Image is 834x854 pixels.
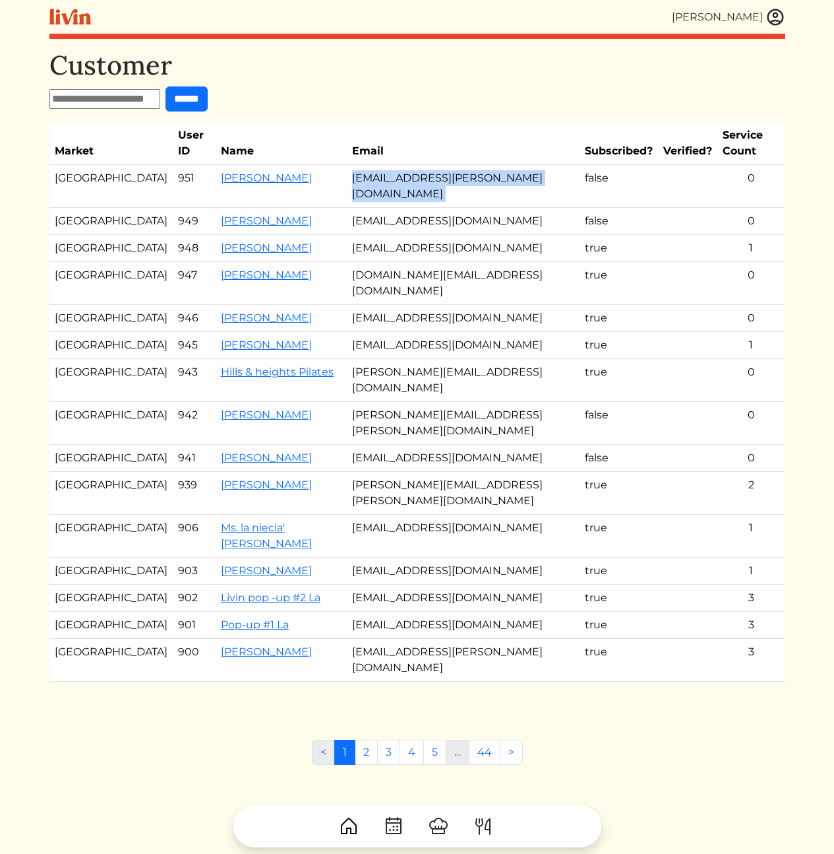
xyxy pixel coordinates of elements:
[717,472,785,515] td: 2
[49,612,173,639] td: [GEOGRAPHIC_DATA]
[383,816,404,837] img: CalendarDots-5bcf9d9080389f2a281d69619e1c85352834be518fbc73d9501aef674afc0d57.svg
[473,816,494,837] img: ForkKnife-55491504ffdb50bab0c1e09e7649658475375261d09fd45db06cec23bce548bf.svg
[347,402,580,445] td: [PERSON_NAME][EMAIL_ADDRESS][PERSON_NAME][DOMAIN_NAME]
[580,402,658,445] td: false
[658,122,717,165] th: Verified?
[49,515,173,558] td: [GEOGRAPHIC_DATA]
[500,740,523,765] a: Next
[347,639,580,682] td: [EMAIL_ADDRESS][PERSON_NAME][DOMAIN_NAME]
[469,740,500,765] a: 44
[173,165,216,208] td: 951
[173,235,216,262] td: 948
[580,208,658,235] td: false
[717,262,785,305] td: 0
[580,515,658,558] td: true
[49,208,173,235] td: [GEOGRAPHIC_DATA]
[221,618,289,631] a: Pop-up #1 La
[221,451,312,464] a: [PERSON_NAME]
[173,472,216,515] td: 939
[347,122,580,165] th: Email
[347,208,580,235] td: [EMAIL_ADDRESS][DOMAIN_NAME]
[717,515,785,558] td: 1
[221,591,320,604] a: Livin pop -up #2 La
[221,269,312,281] a: [PERSON_NAME]
[580,332,658,359] td: true
[580,305,658,332] td: true
[580,639,658,682] td: true
[347,262,580,305] td: [DOMAIN_NAME][EMAIL_ADDRESS][DOMAIN_NAME]
[423,740,446,765] a: 5
[717,612,785,639] td: 3
[580,558,658,585] td: true
[173,332,216,359] td: 945
[49,472,173,515] td: [GEOGRAPHIC_DATA]
[334,740,355,765] a: 1
[173,402,216,445] td: 942
[173,515,216,558] td: 906
[717,305,785,332] td: 0
[347,472,580,515] td: [PERSON_NAME][EMAIL_ADDRESS][PERSON_NAME][DOMAIN_NAME]
[347,165,580,208] td: [EMAIL_ADDRESS][PERSON_NAME][DOMAIN_NAME]
[717,585,785,612] td: 3
[717,165,785,208] td: 0
[347,445,580,472] td: [EMAIL_ADDRESS][DOMAIN_NAME]
[717,208,785,235] td: 0
[580,612,658,639] td: true
[173,359,216,402] td: 943
[717,445,785,472] td: 0
[49,305,173,332] td: [GEOGRAPHIC_DATA]
[717,122,785,165] th: Service Count
[221,478,312,491] a: [PERSON_NAME]
[221,521,312,550] a: Ms. la niecia' [PERSON_NAME]
[717,235,785,262] td: 1
[347,612,580,639] td: [EMAIL_ADDRESS][DOMAIN_NAME]
[347,558,580,585] td: [EMAIL_ADDRESS][DOMAIN_NAME]
[717,558,785,585] td: 1
[221,564,312,577] a: [PERSON_NAME]
[717,402,785,445] td: 0
[221,645,312,658] a: [PERSON_NAME]
[173,122,216,165] th: User ID
[173,208,216,235] td: 949
[173,585,216,612] td: 902
[347,235,580,262] td: [EMAIL_ADDRESS][DOMAIN_NAME]
[49,235,173,262] td: [GEOGRAPHIC_DATA]
[580,445,658,472] td: false
[173,639,216,682] td: 900
[49,122,173,165] th: Market
[717,639,785,682] td: 3
[221,366,334,378] a: Hills & heights Pilates
[347,332,580,359] td: [EMAIL_ADDRESS][DOMAIN_NAME]
[355,740,378,765] a: 2
[173,305,216,332] td: 946
[49,445,173,472] td: [GEOGRAPHIC_DATA]
[347,305,580,332] td: [EMAIL_ADDRESS][DOMAIN_NAME]
[312,740,523,775] nav: Pages
[49,359,173,402] td: [GEOGRAPHIC_DATA]
[173,612,216,639] td: 901
[428,816,449,837] img: ChefHat-a374fb509e4f37eb0702ca99f5f64f3b6956810f32a249b33092029f8484b388.svg
[580,122,658,165] th: Subscribed?
[580,165,658,208] td: false
[717,332,785,359] td: 1
[377,740,400,765] a: 3
[672,9,763,25] div: [PERSON_NAME]
[221,172,312,184] a: [PERSON_NAME]
[765,7,785,27] img: user_account-e6e16d2ec92f44fc35f99ef0dc9cddf60790bfa021a6ecb1c896eb5d2907b31c.svg
[347,359,580,402] td: [PERSON_NAME][EMAIL_ADDRESS][DOMAIN_NAME]
[49,165,173,208] td: [GEOGRAPHIC_DATA]
[221,214,312,227] a: [PERSON_NAME]
[221,339,312,351] a: [PERSON_NAME]
[173,558,216,585] td: 903
[216,122,347,165] th: Name
[49,49,785,81] h1: Customer
[49,639,173,682] td: [GEOGRAPHIC_DATA]
[580,235,658,262] td: true
[221,312,312,324] a: [PERSON_NAME]
[173,262,216,305] td: 947
[49,585,173,612] td: [GEOGRAPHIC_DATA]
[221,242,312,254] a: [PERSON_NAME]
[49,402,173,445] td: [GEOGRAPHIC_DATA]
[580,585,658,612] td: true
[49,262,173,305] td: [GEOGRAPHIC_DATA]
